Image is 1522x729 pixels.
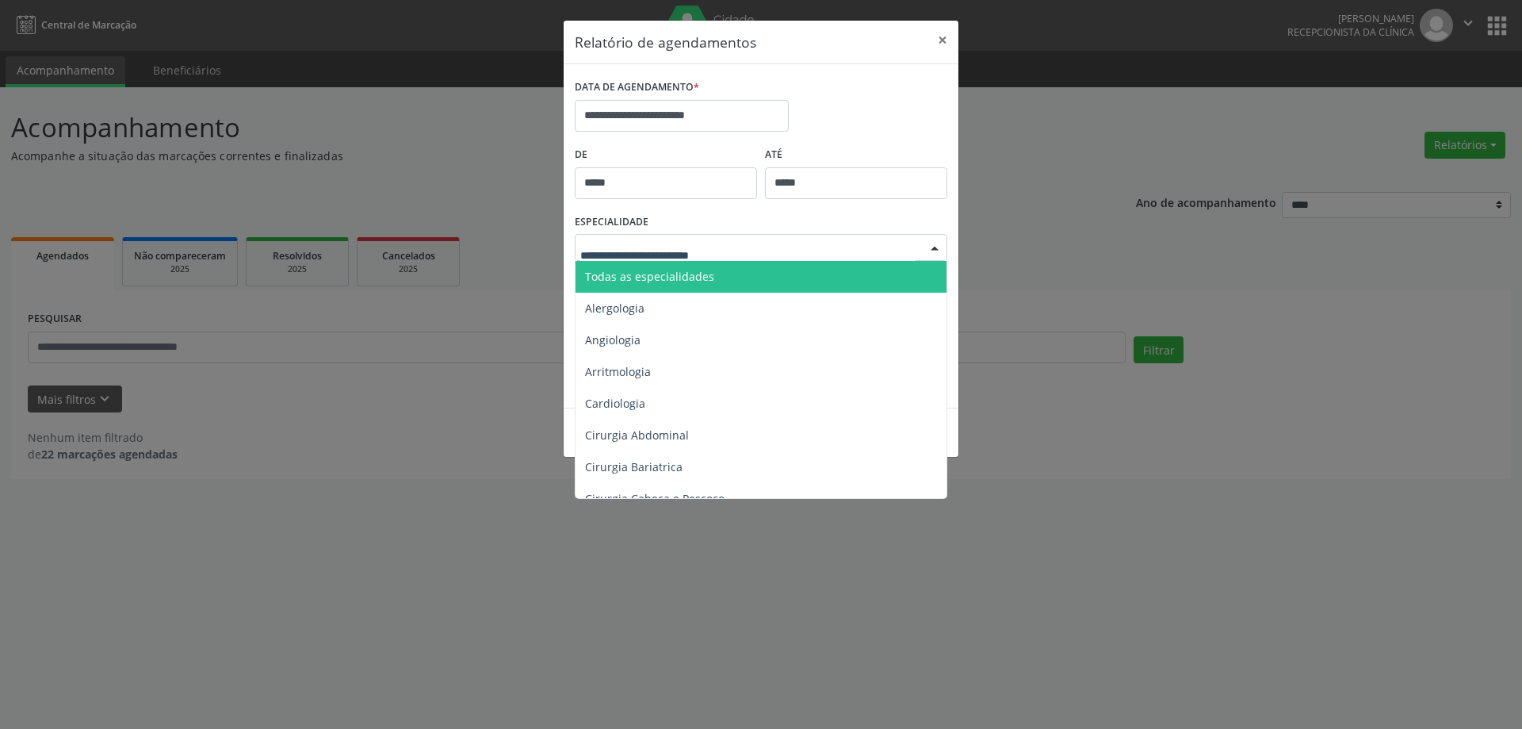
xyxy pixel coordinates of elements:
[585,332,641,347] span: Angiologia
[585,459,683,474] span: Cirurgia Bariatrica
[927,21,958,59] button: Close
[585,301,644,316] span: Alergologia
[575,210,648,235] label: ESPECIALIDADE
[575,75,699,100] label: DATA DE AGENDAMENTO
[585,491,725,506] span: Cirurgia Cabeça e Pescoço
[575,32,756,52] h5: Relatório de agendamentos
[765,143,947,167] label: ATÉ
[575,143,757,167] label: De
[585,396,645,411] span: Cardiologia
[585,269,714,284] span: Todas as especialidades
[585,364,651,379] span: Arritmologia
[585,428,689,443] span: Cirurgia Abdominal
